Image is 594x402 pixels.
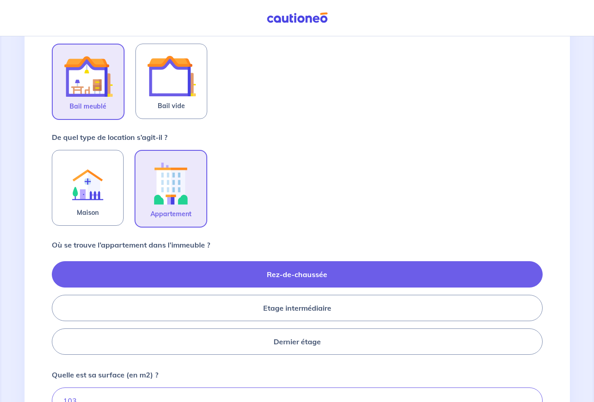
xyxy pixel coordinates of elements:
img: Cautioneo [263,12,331,24]
p: De quel type de location s’agit-il ? [52,132,167,143]
img: illu_furnished_lease.svg [64,52,113,101]
p: Où se trouve l’appartement dans l’immeuble ? [52,239,210,250]
span: Appartement [150,208,191,219]
img: illu_empty_lease.svg [147,51,196,100]
img: illu_apartment.svg [146,158,195,208]
img: illu_rent.svg [63,158,112,207]
label: Etage intermédiaire [52,295,543,321]
label: Dernier étage [52,328,543,355]
p: Quelle est sa surface (en m2) ? [52,369,158,380]
span: Bail meublé [70,101,106,112]
span: Maison [77,207,99,218]
span: Bail vide [158,100,185,111]
label: Rez-de-chaussée [52,261,543,288]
